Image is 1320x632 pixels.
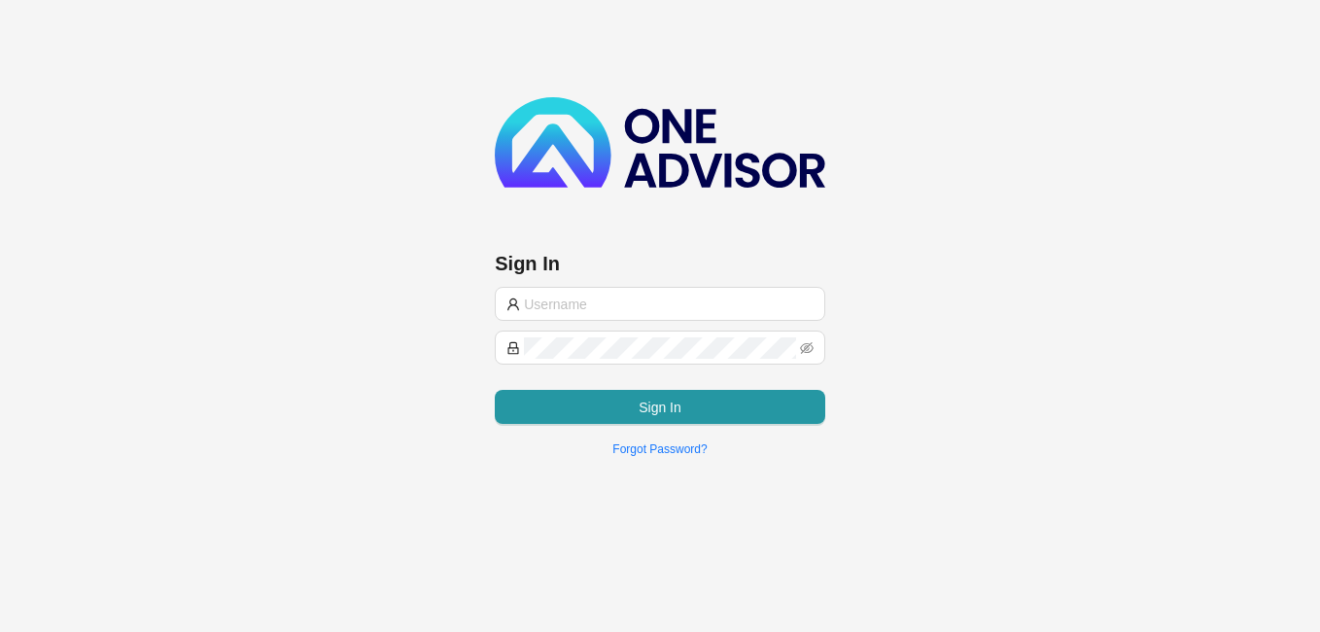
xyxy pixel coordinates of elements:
[495,97,825,188] img: b89e593ecd872904241dc73b71df2e41-logo-dark.svg
[495,250,825,277] h3: Sign In
[612,442,707,456] a: Forgot Password?
[524,294,814,315] input: Username
[495,390,825,424] button: Sign In
[506,341,520,355] span: lock
[639,397,681,418] span: Sign In
[506,298,520,311] span: user
[800,341,814,355] span: eye-invisible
